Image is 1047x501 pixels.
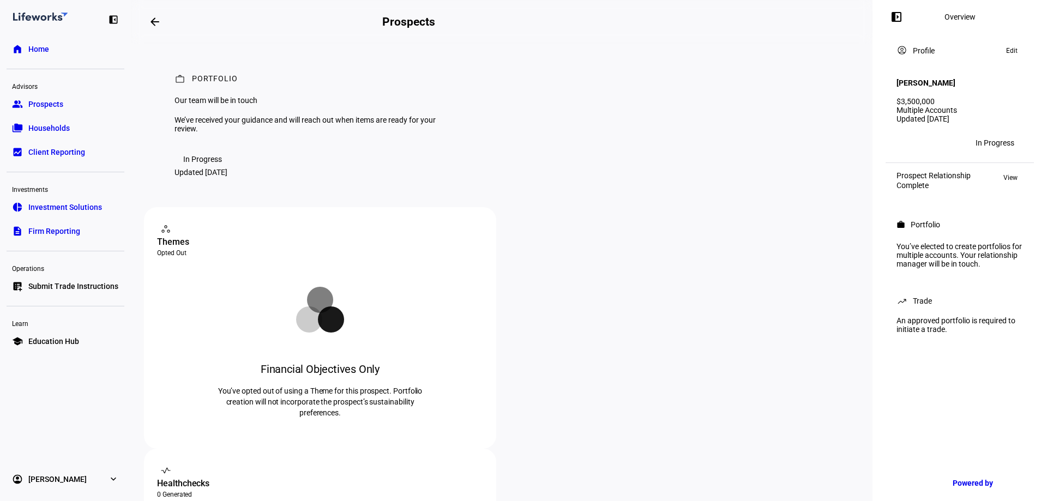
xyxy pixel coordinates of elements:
[382,15,435,28] h2: Prospects
[174,116,443,133] div: We’ve received your guidance and will reach out when items are ready for your review.
[174,96,443,105] div: Our team will be in touch
[12,226,23,237] eth-mat-symbol: description
[7,181,124,196] div: Investments
[890,10,903,23] mat-icon: left_panel_open
[890,238,1030,273] div: You’ve elected to create portfolios for multiple accounts. Your relationship manager will be in t...
[7,220,124,242] a: descriptionFirm Reporting
[7,93,124,115] a: groupProspects
[108,474,119,485] eth-mat-symbol: expand_more
[7,38,124,60] a: homeHome
[896,220,905,229] mat-icon: work
[12,123,23,134] eth-mat-symbol: folder_copy
[1003,171,1018,184] span: View
[7,260,124,275] div: Operations
[206,361,435,377] div: Financial Objectives Only
[896,295,907,306] mat-icon: trending_up
[896,44,1023,57] eth-panel-overview-card-header: Profile
[896,171,971,180] div: Prospect Relationship
[206,385,435,418] p: You’ve opted out of using a Theme for this prospect. Portfolio creation will not incorporate the ...
[12,147,23,158] eth-mat-symbol: bid_landscape
[896,114,1023,123] div: Updated [DATE]
[28,226,80,237] span: Firm Reporting
[896,106,1023,114] div: Multiple Accounts
[911,220,940,229] div: Portfolio
[998,171,1023,184] button: View
[174,168,227,177] div: Updated [DATE]
[7,315,124,330] div: Learn
[7,196,124,218] a: pie_chartInvestment Solutions
[12,281,23,292] eth-mat-symbol: list_alt_add
[947,473,1031,493] a: Powered by
[160,224,171,234] mat-icon: workspaces
[944,13,976,21] div: Overview
[28,336,79,347] span: Education Hub
[896,181,971,190] div: Complete
[890,312,1030,338] div: An approved portfolio is required to initiate a trade.
[12,202,23,213] eth-mat-symbol: pie_chart
[28,147,85,158] span: Client Reporting
[157,249,483,257] div: Opted Out
[12,99,23,110] eth-mat-symbol: group
[174,74,185,84] mat-icon: work
[976,138,1014,147] div: In Progress
[7,117,124,139] a: folder_copyHouseholds
[913,46,935,55] div: Profile
[157,236,483,249] div: Themes
[192,74,238,85] div: Portfolio
[160,465,171,476] mat-icon: vital_signs
[28,123,70,134] span: Households
[896,218,1023,231] eth-panel-overview-card-header: Portfolio
[913,297,932,305] div: Trade
[148,15,161,28] mat-icon: arrow_backwards
[896,79,955,87] h4: [PERSON_NAME]
[1006,44,1018,57] span: Edit
[7,78,124,93] div: Advisors
[28,44,49,55] span: Home
[28,474,87,485] span: [PERSON_NAME]
[7,141,124,163] a: bid_landscapeClient Reporting
[896,294,1023,307] eth-panel-overview-card-header: Trade
[28,99,63,110] span: Prospects
[28,281,118,292] span: Submit Trade Instructions
[28,202,102,213] span: Investment Solutions
[12,44,23,55] eth-mat-symbol: home
[157,477,483,490] div: Healthchecks
[108,14,119,25] eth-mat-symbol: left_panel_close
[12,474,23,485] eth-mat-symbol: account_circle
[183,155,222,164] div: In Progress
[157,490,483,499] div: 0 Generated
[896,45,907,56] mat-icon: account_circle
[896,97,1023,106] div: $3,500,000
[12,336,23,347] eth-mat-symbol: school
[901,139,909,147] span: TS
[1001,44,1023,57] button: Edit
